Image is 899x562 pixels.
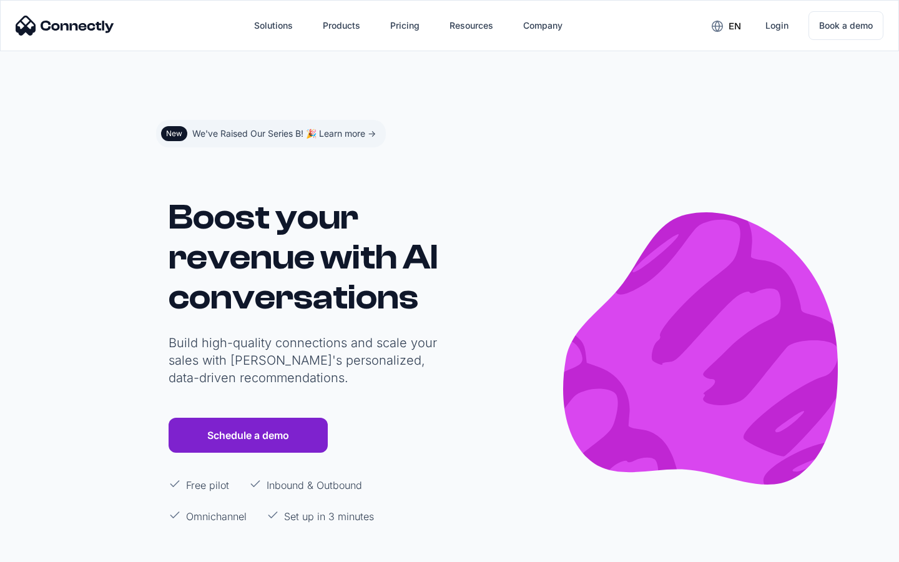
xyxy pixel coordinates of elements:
[16,16,114,36] img: Connectly Logo
[765,17,788,34] div: Login
[808,11,883,40] a: Book a demo
[186,509,247,524] p: Omnichannel
[169,197,443,317] h1: Boost your revenue with AI conversations
[729,17,741,35] div: en
[755,11,798,41] a: Login
[169,334,443,387] p: Build high-quality connections and scale your sales with [PERSON_NAME]'s personalized, data-drive...
[186,478,229,493] p: Free pilot
[380,11,430,41] a: Pricing
[323,17,360,34] div: Products
[254,17,293,34] div: Solutions
[284,509,374,524] p: Set up in 3 minutes
[12,539,75,558] aside: Language selected: English
[25,540,75,558] ul: Language list
[156,120,386,147] a: NewWe've Raised Our Series B! 🎉 Learn more ->
[169,418,328,453] a: Schedule a demo
[390,17,420,34] div: Pricing
[523,17,562,34] div: Company
[166,129,182,139] div: New
[192,125,376,142] div: We've Raised Our Series B! 🎉 Learn more ->
[449,17,493,34] div: Resources
[267,478,362,493] p: Inbound & Outbound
